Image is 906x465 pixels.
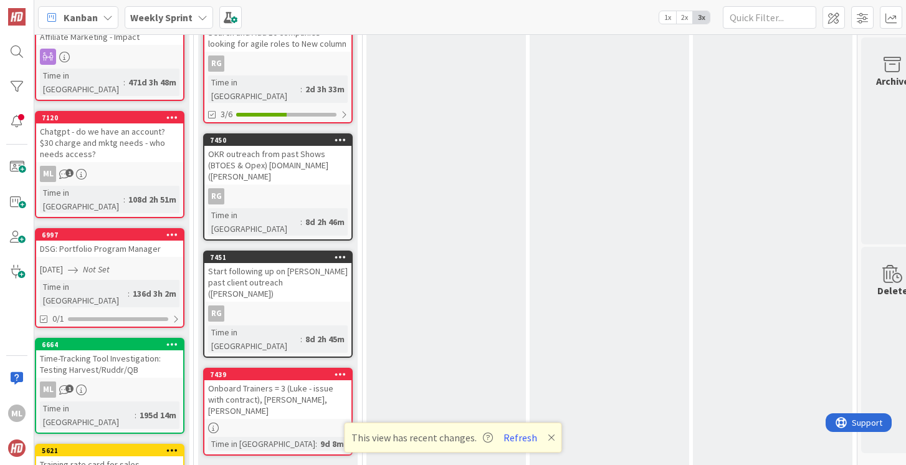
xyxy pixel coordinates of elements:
[36,123,183,162] div: Chatgpt - do we have an account? $30 charge and mktg needs - who needs access?
[723,6,816,29] input: Quick Filter...
[210,253,351,262] div: 7451
[208,208,300,236] div: Time in [GEOGRAPHIC_DATA]
[208,305,224,322] div: RG
[208,75,300,103] div: Time in [GEOGRAPHIC_DATA]
[40,263,63,276] span: [DATE]
[26,2,57,17] span: Support
[499,429,541,446] button: Refresh
[130,11,193,24] b: Weekly Sprint
[676,11,693,24] span: 2x
[42,231,183,239] div: 6997
[204,135,351,185] div: 7450OKR outreach from past Shows (BTOES & Opex) [DOMAIN_NAME] ([PERSON_NAME]
[35,111,184,218] a: 7120Chatgpt - do we have an account? $30 charge and mktg needs - who needs access?MLTime in [GEOG...
[40,186,123,213] div: Time in [GEOGRAPHIC_DATA]
[204,305,351,322] div: RG
[208,325,300,353] div: Time in [GEOGRAPHIC_DATA]
[204,146,351,185] div: OKR outreach from past Shows (BTOES & Opex) [DOMAIN_NAME] ([PERSON_NAME]
[36,339,183,378] div: 6664Time-Tracking Tool Investigation: Testing Harvest/Ruddr/QB
[65,385,74,393] span: 1
[203,251,353,358] a: 7451Start following up on [PERSON_NAME] past client outreach ([PERSON_NAME])RGTime in [GEOGRAPHIC...
[36,350,183,378] div: Time-Tracking Tool Investigation: Testing Harvest/Ruddr/QB
[128,287,130,300] span: :
[135,408,136,422] span: :
[130,287,179,300] div: 136d 3h 2m
[208,188,224,204] div: RG
[204,252,351,302] div: 7451Start following up on [PERSON_NAME] past client outreach ([PERSON_NAME])
[40,381,56,398] div: ML
[42,446,183,455] div: 5621
[693,11,710,24] span: 3x
[221,108,232,121] span: 3/6
[136,408,179,422] div: 195d 14m
[659,11,676,24] span: 1x
[125,193,179,206] div: 108d 2h 51m
[204,380,351,419] div: Onboard Trainers = 3 (Luke - issue with contract), [PERSON_NAME], [PERSON_NAME]
[208,437,315,451] div: Time in [GEOGRAPHIC_DATA]
[83,264,110,275] i: Not Set
[8,439,26,457] img: avatar
[36,229,183,257] div: 6997DSG: Portfolio Program Manager
[40,69,123,96] div: Time in [GEOGRAPHIC_DATA]
[204,369,351,380] div: 7439
[36,112,183,162] div: 7120Chatgpt - do we have an account? $30 charge and mktg needs - who needs access?
[204,369,351,419] div: 7439Onboard Trainers = 3 (Luke - issue with contract), [PERSON_NAME], [PERSON_NAME]
[204,252,351,263] div: 7451
[315,437,317,451] span: :
[300,82,302,96] span: :
[208,55,224,72] div: RG
[42,340,183,349] div: 6664
[52,312,64,325] span: 0/1
[8,405,26,422] div: ML
[204,24,351,52] div: Search and Add 10 companies looking for agile roles to New column
[36,29,183,45] div: Affiliate Marketing - Impact
[36,241,183,257] div: DSG: Portfolio Program Manager
[351,430,493,445] span: This view has recent changes.
[36,229,183,241] div: 6997
[203,368,353,456] a: 7439Onboard Trainers = 3 (Luke - issue with contract), [PERSON_NAME], [PERSON_NAME]Time in [GEOGR...
[210,136,351,145] div: 7450
[40,401,135,429] div: Time in [GEOGRAPHIC_DATA]
[203,12,353,123] a: Search and Add 10 companies looking for agile roles to New columnRGTime in [GEOGRAPHIC_DATA]:2d 3...
[123,75,125,89] span: :
[36,166,183,182] div: ML
[36,339,183,350] div: 6664
[302,215,348,229] div: 8d 2h 46m
[302,332,348,346] div: 8d 2h 45m
[36,445,183,456] div: 5621
[125,75,179,89] div: 471d 3h 48m
[210,370,351,379] div: 7439
[35,228,184,328] a: 6997DSG: Portfolio Program Manager[DATE]Not SetTime in [GEOGRAPHIC_DATA]:136d 3h 2m0/1
[64,10,98,25] span: Kanban
[36,381,183,398] div: ML
[40,280,128,307] div: Time in [GEOGRAPHIC_DATA]
[8,8,26,26] img: Visit kanbanzone.com
[300,332,302,346] span: :
[203,133,353,241] a: 7450OKR outreach from past Shows (BTOES & Opex) [DOMAIN_NAME] ([PERSON_NAME]RGTime in [GEOGRAPHIC...
[204,263,351,302] div: Start following up on [PERSON_NAME] past client outreach ([PERSON_NAME])
[300,215,302,229] span: :
[204,55,351,72] div: RG
[40,166,56,182] div: ML
[65,169,74,177] span: 1
[204,188,351,204] div: RG
[42,113,183,122] div: 7120
[35,16,184,101] a: Affiliate Marketing - ImpactTime in [GEOGRAPHIC_DATA]:471d 3h 48m
[302,82,348,96] div: 2d 3h 33m
[204,135,351,146] div: 7450
[35,338,184,434] a: 6664Time-Tracking Tool Investigation: Testing Harvest/Ruddr/QBMLTime in [GEOGRAPHIC_DATA]:195d 14m
[317,437,347,451] div: 9d 8m
[36,112,183,123] div: 7120
[123,193,125,206] span: :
